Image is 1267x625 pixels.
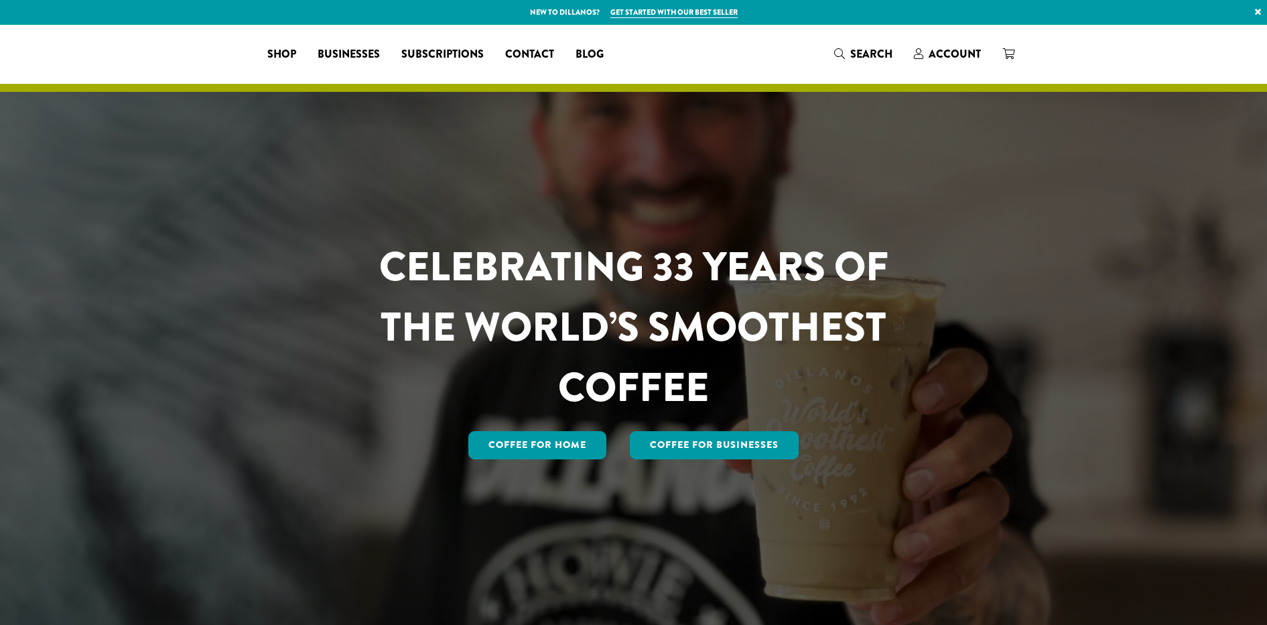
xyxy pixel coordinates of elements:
span: Businesses [318,46,380,63]
span: Shop [267,46,296,63]
span: Contact [505,46,554,63]
span: Search [850,46,892,62]
span: Blog [576,46,604,63]
a: Search [823,43,903,65]
span: Account [929,46,981,62]
a: Coffee for Home [468,431,606,459]
a: Shop [257,44,307,65]
h1: CELEBRATING 33 YEARS OF THE WORLD’S SMOOTHEST COFFEE [340,237,928,418]
a: Coffee For Businesses [630,431,799,459]
a: Get started with our best seller [610,7,738,18]
span: Subscriptions [401,46,484,63]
